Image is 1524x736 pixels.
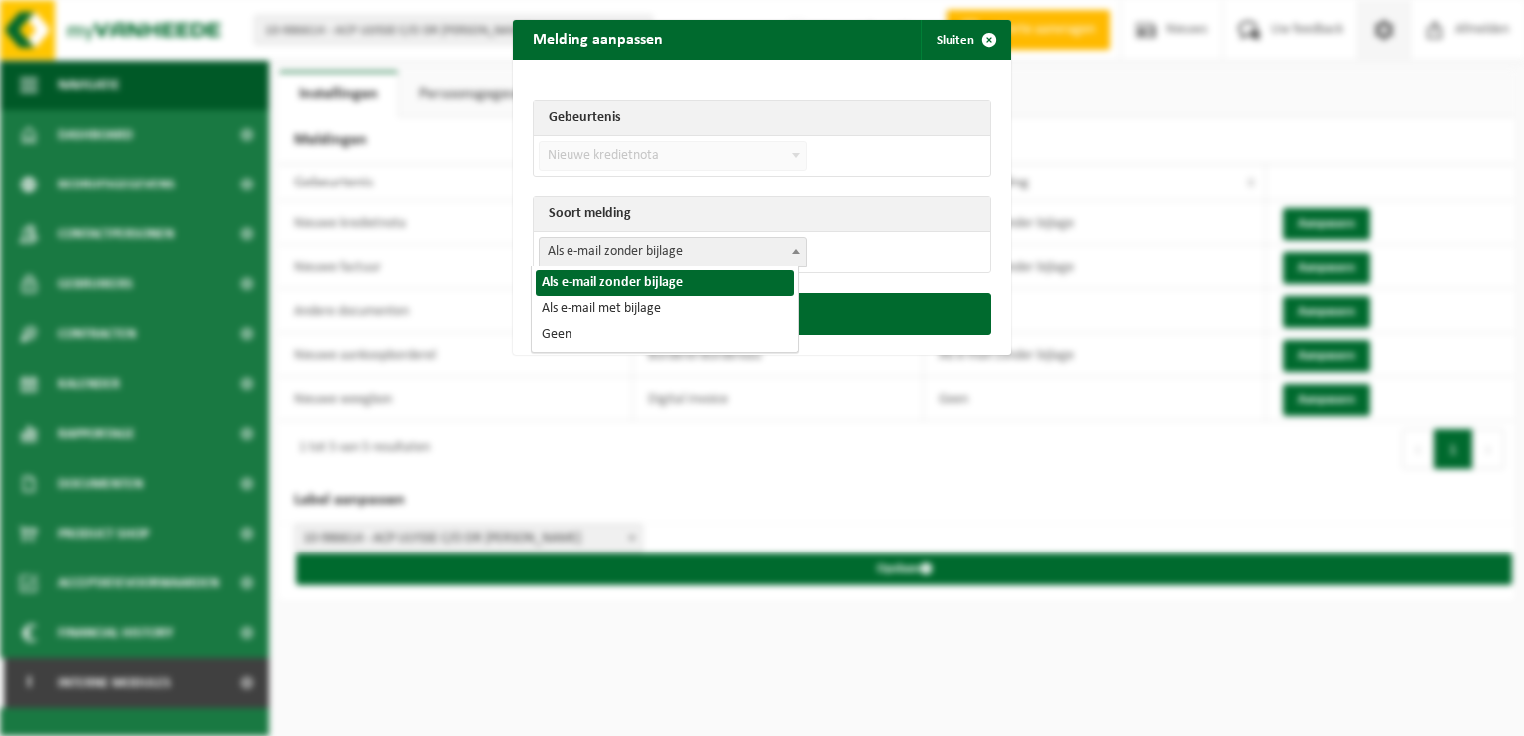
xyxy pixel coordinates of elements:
span: Nieuwe kredietnota [539,141,807,171]
li: Als e-mail met bijlage [536,296,794,322]
span: Als e-mail zonder bijlage [540,238,806,266]
span: Als e-mail zonder bijlage [539,237,807,267]
h2: Melding aanpassen [513,20,683,58]
th: Gebeurtenis [534,101,990,136]
th: Soort melding [534,197,990,232]
li: Geen [536,322,794,348]
button: Sluiten [921,20,1009,60]
span: Nieuwe kredietnota [540,142,806,170]
li: Als e-mail zonder bijlage [536,270,794,296]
